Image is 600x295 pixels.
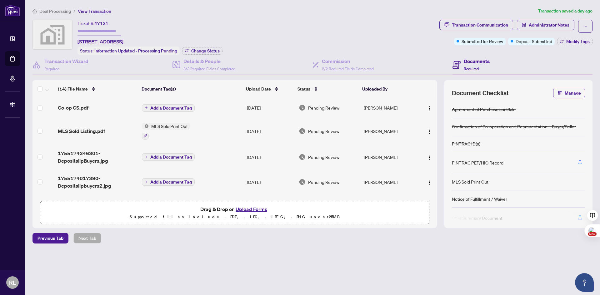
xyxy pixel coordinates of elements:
div: Notice of Fulfillment / Waiver [452,195,507,202]
img: Status Icon [142,123,149,130]
span: Pending Review [308,154,339,160]
span: Required [464,66,479,71]
td: [DATE] [244,118,296,145]
span: Status [297,86,310,92]
button: Transaction Communication [439,20,513,30]
button: Administrator Notes [517,20,574,30]
td: [PERSON_NAME] [361,98,418,118]
span: plus [145,106,148,109]
span: Pending Review [308,179,339,185]
th: Uploaded By [360,80,417,98]
div: FINTRAC PEP/HIO Record [452,159,503,166]
div: FINTRAC ID(s) [452,140,480,147]
img: logo [5,5,20,16]
span: plus [145,155,148,159]
th: Upload Date [243,80,295,98]
span: 1755174017390-Depositslipbuyers2.jpg [58,175,137,189]
img: Document Status [299,154,306,160]
span: Add a Document Tag [150,155,192,159]
div: Ticket #: [77,20,108,27]
img: Document Status [299,179,306,185]
td: [PERSON_NAME] [361,145,418,170]
span: View Transaction [78,8,111,14]
span: Pending Review [308,128,339,135]
div: Confirmation of Co-operation and Representation—Buyer/Seller [452,123,576,130]
span: (14) File Name [58,86,88,92]
span: Deposit Submitted [516,38,552,45]
td: [DATE] [244,98,296,118]
button: Upload Forms [234,205,269,213]
button: Logo [424,103,434,113]
th: Document Tag(s) [139,80,244,98]
span: Change Status [191,49,220,53]
article: Transaction saved a day ago [538,7,592,15]
img: Logo [427,106,432,111]
td: [DATE] [244,170,296,194]
span: RL [9,278,16,287]
img: Document Status [299,104,306,111]
span: 2/2 Required Fields Completed [322,66,374,71]
img: Logo [427,129,432,134]
img: svg%3e [33,20,72,49]
button: Logo [424,152,434,162]
span: MLS Sold Listing.pdf [58,127,105,135]
button: Logo [424,177,434,187]
span: home [32,9,37,13]
td: [DATE] [244,194,296,221]
img: Logo [427,180,432,185]
p: Supported files include .PDF, .JPG, .JPEG, .PNG under 25 MB [44,213,425,221]
div: MLS Sold Print Out [452,178,488,185]
button: Open asap [575,273,594,292]
span: Add a Document Tag [150,106,192,110]
span: Submitted for Review [462,38,503,45]
td: [PERSON_NAME] [361,118,418,145]
button: Previous Tab [32,233,68,243]
span: Administrator Notes [529,20,569,30]
span: solution [522,23,526,27]
div: Agreement of Purchase and Sale [452,106,516,113]
button: Next Tab [73,233,101,243]
h4: Commission [322,57,374,65]
td: [DATE] [244,145,296,170]
span: Required [44,66,59,71]
button: Logo [424,126,434,136]
span: Add a Document Tag [150,180,192,184]
div: Transaction Communication [452,20,508,30]
button: Add a Document Tag [142,104,195,112]
span: Drag & Drop or [200,205,269,213]
button: Add a Document Tag [142,178,195,186]
td: [PERSON_NAME] [361,170,418,194]
button: Status IconMLS Sold Print Out [142,123,190,140]
span: Deal Processing [39,8,71,14]
span: plus [145,180,148,184]
span: ellipsis [583,24,587,28]
div: Status: [77,47,180,55]
h4: Details & People [183,57,235,65]
button: Modify Tags [557,38,592,45]
button: Change Status [182,47,222,55]
span: Co-op CS.pdf [58,104,88,111]
li: / [73,7,75,15]
span: Pending Review [308,104,339,111]
th: Status [295,80,360,98]
span: Document Checklist [452,89,509,97]
button: Add a Document Tag [142,153,195,161]
img: Document Status [299,128,306,135]
h4: Documents [464,57,490,65]
span: Manage [565,88,581,98]
button: Manage [553,88,585,98]
span: 47131 [94,21,108,26]
span: Modify Tags [566,39,590,44]
span: 3/3 Required Fields Completed [183,66,235,71]
span: 1755174346301-DepositslipBuyers.jpg [58,150,137,165]
img: Logo [427,155,432,160]
span: Information Updated - Processing Pending [94,48,177,54]
span: Drag & Drop orUpload FormsSupported files include .PDF, .JPG, .JPEG, .PNG under25MB [40,201,429,224]
th: (14) File Name [55,80,139,98]
h4: Transaction Wizard [44,57,88,65]
td: [PERSON_NAME] [361,194,418,221]
span: MLS Sold Print Out [149,123,190,130]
